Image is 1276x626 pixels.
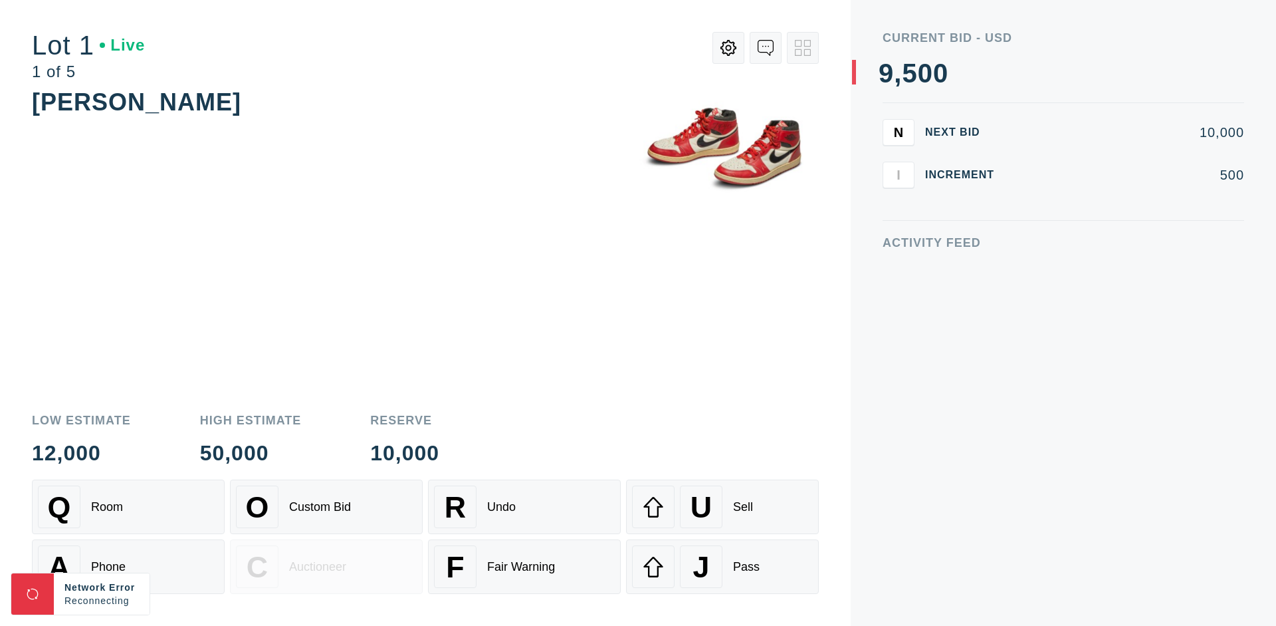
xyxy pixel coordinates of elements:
[246,490,269,524] span: O
[692,550,709,584] span: J
[230,540,423,594] button: CAuctioneer
[32,480,225,534] button: QRoom
[32,88,241,116] div: [PERSON_NAME]
[91,500,123,514] div: Room
[32,32,145,59] div: Lot 1
[879,60,894,86] div: 9
[100,37,145,53] div: Live
[894,124,903,140] span: N
[733,500,753,514] div: Sell
[933,60,948,86] div: 0
[897,167,901,182] span: I
[247,550,268,584] span: C
[902,60,917,86] div: 5
[446,550,464,584] span: F
[883,32,1244,44] div: Current Bid - USD
[733,560,760,574] div: Pass
[200,414,302,426] div: High Estimate
[1015,126,1244,139] div: 10,000
[32,414,131,426] div: Low Estimate
[445,490,466,524] span: R
[925,170,1005,180] div: Increment
[1015,168,1244,182] div: 500
[32,442,131,464] div: 12,000
[200,442,302,464] div: 50,000
[883,119,914,146] button: N
[289,500,351,514] div: Custom Bid
[894,60,902,326] div: ,
[487,560,555,574] div: Fair Warning
[370,442,439,464] div: 10,000
[691,490,712,524] span: U
[626,540,819,594] button: JPass
[626,480,819,534] button: USell
[48,490,71,524] span: Q
[918,60,933,86] div: 0
[487,500,516,514] div: Undo
[883,237,1244,249] div: Activity Feed
[32,540,225,594] button: APhone
[49,550,70,584] span: A
[370,414,439,426] div: Reserve
[91,560,126,574] div: Phone
[64,581,139,594] div: Network Error
[428,480,621,534] button: RUndo
[289,560,346,574] div: Auctioneer
[32,64,145,80] div: 1 of 5
[428,540,621,594] button: FFair Warning
[230,480,423,534] button: OCustom Bid
[925,127,1005,138] div: Next Bid
[64,594,139,607] div: Reconnecting
[883,162,914,188] button: I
